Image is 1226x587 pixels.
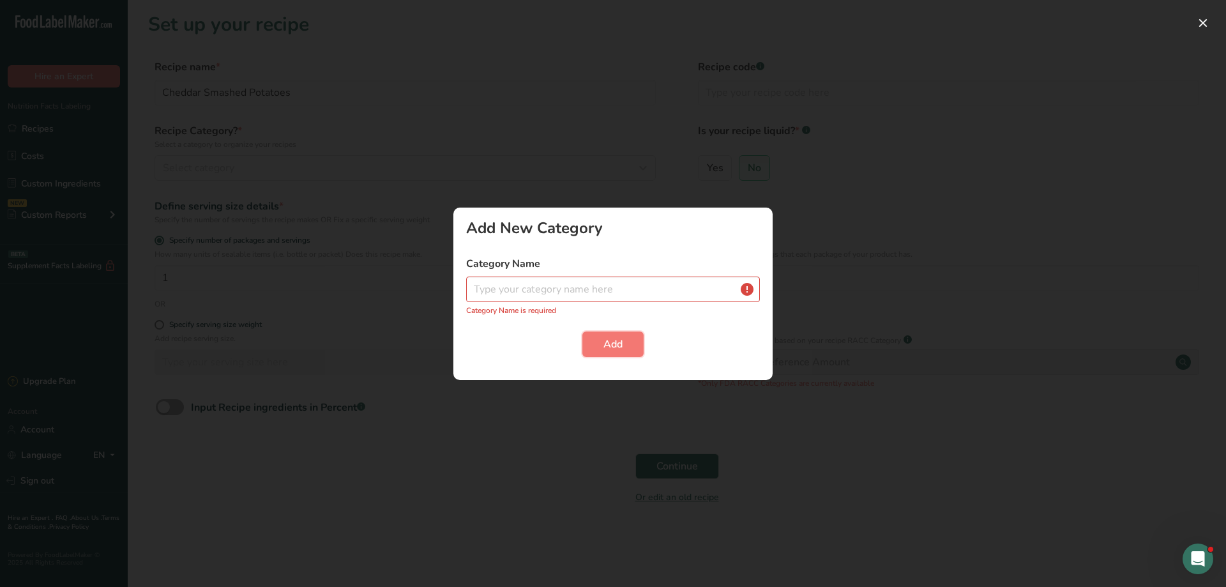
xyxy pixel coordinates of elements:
[466,305,760,316] p: Category Name is required
[582,332,644,357] button: Add
[603,337,623,352] span: Add
[466,220,760,236] div: Add New Category
[466,277,760,302] input: Type your category name here
[1183,544,1213,574] iframe: Intercom live chat
[466,256,760,271] label: Category Name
